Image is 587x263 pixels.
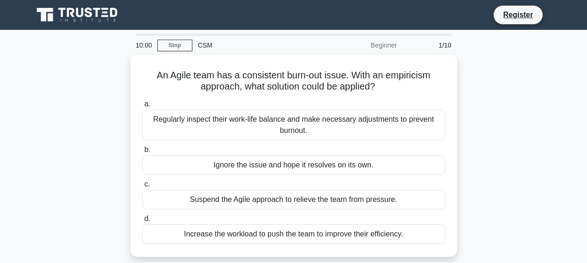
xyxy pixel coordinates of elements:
div: 1/10 [403,36,457,55]
span: a. [144,100,150,108]
a: Register [497,9,538,21]
div: Beginner [321,36,403,55]
div: CSM [192,36,321,55]
span: c. [144,180,150,188]
div: 10:00 [130,36,157,55]
div: Regularly inspect their work-life balance and make necessary adjustments to prevent burnout. [142,110,445,140]
span: d. [144,215,150,222]
h5: An Agile team has a consistent burn-out issue. With an empiricism approach, what solution could b... [141,69,446,93]
a: Stop [157,40,192,51]
div: Ignore the issue and hope it resolves on its own. [142,155,445,175]
div: Increase the workload to push the team to improve their efficiency. [142,224,445,244]
div: Suspend the Agile approach to relieve the team from pressure. [142,190,445,209]
span: b. [144,145,150,153]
